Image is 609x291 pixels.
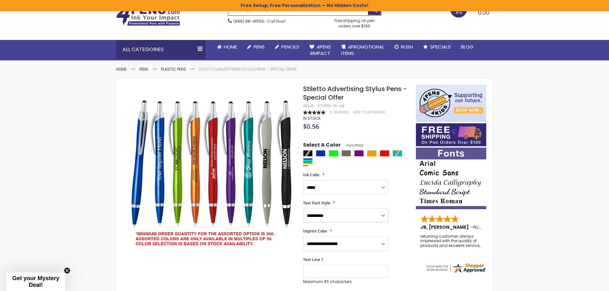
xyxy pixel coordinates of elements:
[418,40,456,54] a: Specials
[233,19,285,24] span: - Call Now!
[420,224,471,230] span: JB, [PERSON_NAME]
[129,84,295,250] img: 2-assorted-disclaimer-stiletto-plastic-pen.jpg
[471,224,527,230] span: - ,
[303,172,320,178] span: Ink Color
[303,158,313,165] div: Assorted
[233,19,264,24] a: (888) 88-4PENS
[116,5,180,26] img: 4Pens Custom Pens and Promotional Products
[420,234,482,248] div: returning customer, always impressed with the quality of products and excelent service, will retu...
[354,150,364,157] div: Purple
[161,66,186,72] a: Plastic Pens
[6,272,65,291] div: Get your Mystery Deal!Close teaser
[281,43,299,50] span: Pencils
[334,110,349,115] span: Reviews
[456,40,479,54] a: Blog
[416,148,486,209] img: font-personalization-examples
[341,142,363,148] span: Assorted
[116,40,206,59] div: All Categories
[341,43,384,57] span: 4PROMOTIONAL ITEMS
[425,270,487,275] a: 4pens.com certificate URL
[303,110,325,115] div: 100%
[328,16,381,28] div: Free shipping on pen orders over $199
[389,40,418,54] a: Rush
[317,103,344,109] div: STYPEN-1R-AB
[303,116,321,121] div: Availability
[303,84,407,102] span: Stiletto Advertising Stylus Pens - Special Offer
[270,40,304,54] a: Pencils
[303,200,330,206] span: Text Font Style
[416,123,486,146] img: Free shipping on orders over $199
[353,110,385,115] a: Add Your Review
[303,142,341,150] span: Select A Color
[212,40,242,54] a: Home
[330,110,332,115] span: 3
[380,150,389,157] div: Red
[425,262,487,274] img: 4pens.com widget logo
[336,40,389,61] a: 4PROMOTIONALITEMS
[254,43,265,50] span: Pens
[430,43,451,50] span: Specials
[224,43,237,50] span: Home
[401,43,413,50] span: Rush
[341,150,351,157] div: Grey
[242,40,270,54] a: Pens
[12,275,59,288] span: Get your Mystery Deal!
[139,66,148,72] a: Pens
[461,43,473,50] span: Blog
[478,9,489,17] span: 0.00
[330,110,350,115] a: 3 Reviews
[64,267,70,274] button: Close teaser
[309,43,331,57] span: 4Pens 4impact
[304,40,336,61] a: 4Pens4impact
[329,150,338,157] div: Lime Green
[303,257,323,262] span: Text Line 1
[303,228,327,234] span: Imprint Color
[303,122,319,131] span: $0.56
[303,116,321,121] span: In stock
[303,103,315,109] strong: SKU
[199,67,297,72] li: Stiletto Advertising Stylus Pens - Special Offer
[473,224,481,230] span: NJ
[116,66,127,72] a: Home
[367,150,377,157] div: Orange
[316,150,325,157] div: Blue
[303,279,388,284] p: Maximum 45 characters
[416,85,486,122] img: 4pens 4 kids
